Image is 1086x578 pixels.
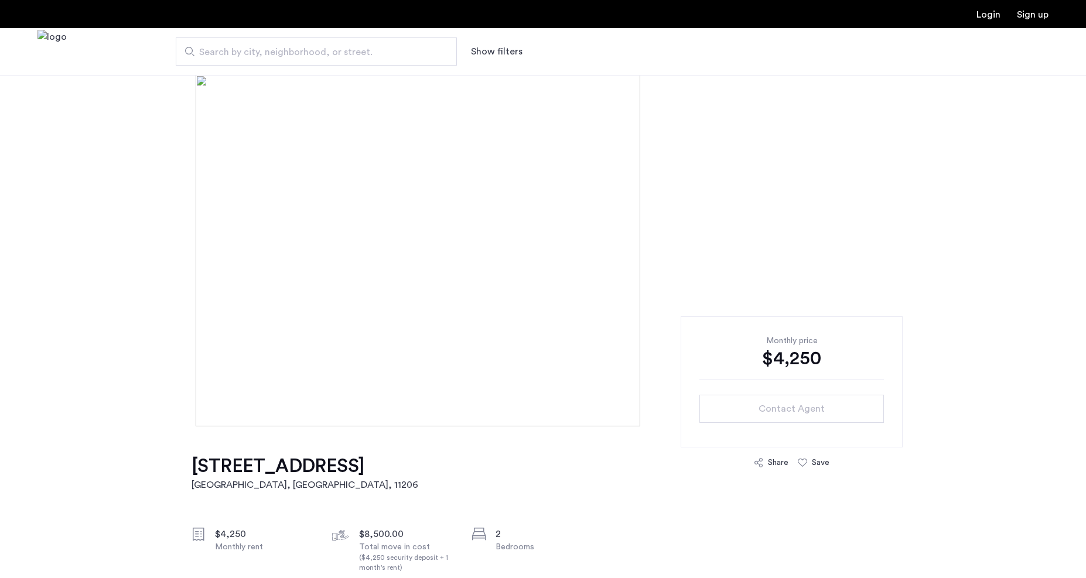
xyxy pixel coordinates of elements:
div: $4,250 [699,347,884,370]
input: Apartment Search [176,37,457,66]
div: $8,500.00 [359,527,457,541]
div: Bedrooms [496,541,594,553]
div: Monthly rent [215,541,313,553]
div: ($4,250 security deposit + 1 month's rent) [359,553,457,573]
img: [object%20Object] [196,75,891,426]
a: [STREET_ADDRESS][GEOGRAPHIC_DATA], [GEOGRAPHIC_DATA], 11206 [192,454,418,492]
button: Show or hide filters [471,45,522,59]
span: Contact Agent [759,402,825,416]
a: Cazamio Logo [37,30,67,74]
div: Share [768,457,788,468]
a: Login [976,10,1000,19]
div: $4,250 [215,527,313,541]
h2: [GEOGRAPHIC_DATA], [GEOGRAPHIC_DATA] , 11206 [192,478,418,492]
img: logo [37,30,67,74]
span: Search by city, neighborhood, or street. [199,45,424,59]
div: Monthly price [699,335,884,347]
div: Total move in cost [359,541,457,573]
h1: [STREET_ADDRESS] [192,454,418,478]
a: Registration [1017,10,1049,19]
div: 2 [496,527,594,541]
div: Save [812,457,829,468]
button: button [699,395,884,423]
